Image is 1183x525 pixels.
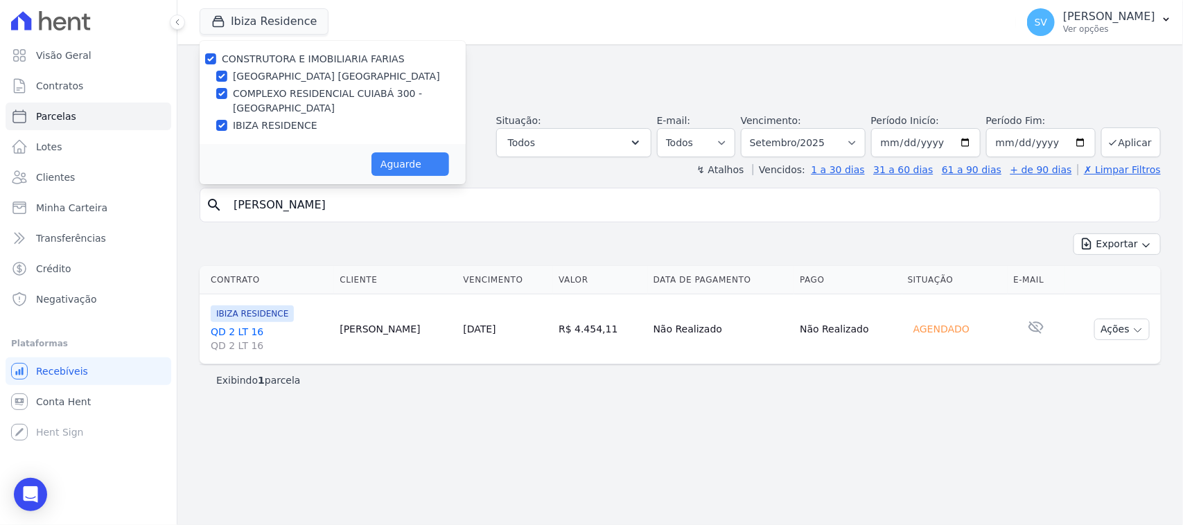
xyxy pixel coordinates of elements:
[225,191,1155,219] input: Buscar por nome do lote ou do cliente
[6,224,171,252] a: Transferências
[371,152,449,176] button: Aguarde
[508,134,535,151] span: Todos
[1063,24,1155,35] p: Ver opções
[36,201,107,215] span: Minha Carteira
[753,164,805,175] label: Vencidos:
[233,118,317,133] label: IBIZA RESIDENCE
[222,53,405,64] label: CONSTRUTORA E IMOBILIARIA FARIAS
[200,266,334,294] th: Contrato
[6,255,171,283] a: Crédito
[206,197,222,213] i: search
[200,8,328,35] button: Ibiza Residence
[657,115,691,126] label: E-mail:
[211,305,294,322] span: IBIZA RESIDENCE
[6,194,171,222] a: Minha Carteira
[986,114,1096,128] label: Período Fim:
[496,128,651,157] button: Todos
[36,109,76,123] span: Parcelas
[553,266,648,294] th: Valor
[334,294,457,364] td: [PERSON_NAME]
[258,375,265,386] b: 1
[648,294,795,364] td: Não Realizado
[6,285,171,313] a: Negativação
[211,325,328,353] a: QD 2 LT 16QD 2 LT 16
[216,373,301,387] p: Exibindo parcela
[14,478,47,511] div: Open Intercom Messenger
[908,319,975,339] div: Agendado
[36,292,97,306] span: Negativação
[873,164,933,175] a: 31 a 60 dias
[334,266,457,294] th: Cliente
[36,395,91,409] span: Conta Hent
[6,133,171,161] a: Lotes
[200,55,1161,80] h2: Parcelas
[812,164,865,175] a: 1 a 30 dias
[233,87,466,116] label: COMPLEXO RESIDENCIAL CUIABÁ 300 - [GEOGRAPHIC_DATA]
[36,170,75,184] span: Clientes
[36,48,91,62] span: Visão Geral
[6,72,171,100] a: Contratos
[6,103,171,130] a: Parcelas
[463,323,496,335] a: [DATE]
[211,339,328,353] span: QD 2 LT 16
[6,388,171,416] a: Conta Hent
[648,266,795,294] th: Data de Pagamento
[1094,319,1150,340] button: Ações
[1035,17,1047,27] span: SV
[496,115,541,126] label: Situação:
[6,357,171,385] a: Recebíveis
[553,294,648,364] td: R$ 4.454,11
[871,115,939,126] label: Período Inicío:
[6,163,171,191] a: Clientes
[1010,164,1072,175] a: + de 90 dias
[794,266,902,294] th: Pago
[1063,10,1155,24] p: [PERSON_NAME]
[942,164,1001,175] a: 61 a 90 dias
[696,164,744,175] label: ↯ Atalhos
[11,335,166,352] div: Plataformas
[1078,164,1161,175] a: ✗ Limpar Filtros
[794,294,902,364] td: Não Realizado
[1008,266,1064,294] th: E-mail
[36,231,106,245] span: Transferências
[36,262,71,276] span: Crédito
[6,42,171,69] a: Visão Geral
[36,79,83,93] span: Contratos
[36,364,88,378] span: Recebíveis
[233,69,440,84] label: [GEOGRAPHIC_DATA] [GEOGRAPHIC_DATA]
[457,266,553,294] th: Vencimento
[1101,127,1161,157] button: Aplicar
[36,140,62,154] span: Lotes
[902,266,1008,294] th: Situação
[1016,3,1183,42] button: SV [PERSON_NAME] Ver opções
[1074,233,1161,255] button: Exportar
[741,115,801,126] label: Vencimento:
